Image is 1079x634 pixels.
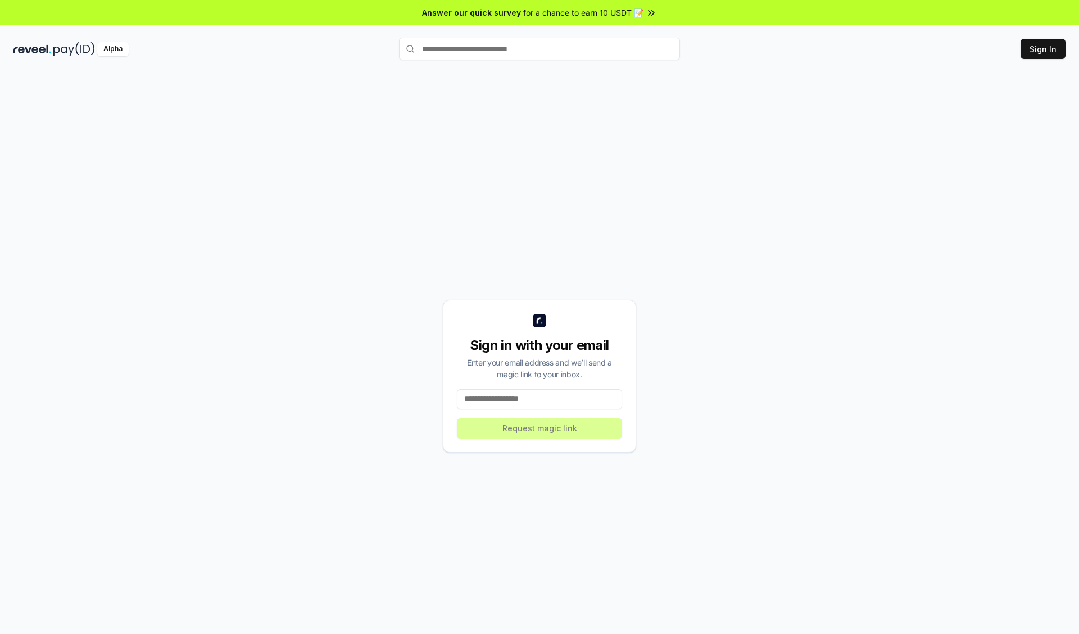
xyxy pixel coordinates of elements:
img: logo_small [533,314,546,327]
img: reveel_dark [13,42,51,56]
span: for a chance to earn 10 USDT 📝 [523,7,643,19]
div: Alpha [97,42,129,56]
div: Enter your email address and we’ll send a magic link to your inbox. [457,357,622,380]
img: pay_id [53,42,95,56]
span: Answer our quick survey [422,7,521,19]
button: Sign In [1021,39,1066,59]
div: Sign in with your email [457,336,622,354]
